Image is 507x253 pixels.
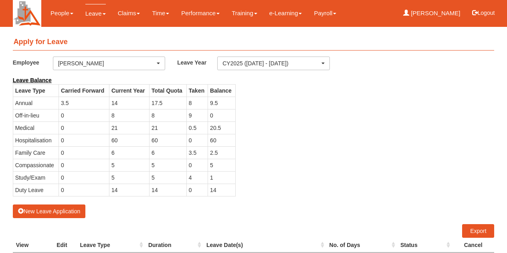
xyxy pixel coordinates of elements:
a: [PERSON_NAME] [403,4,461,22]
td: Family Care [13,146,59,159]
td: 0 [186,159,208,171]
td: 60 [109,134,149,146]
a: Training [232,4,257,22]
th: Duration : activate to sort column ascending [145,238,203,253]
div: CY2025 ([DATE] - [DATE]) [222,59,320,67]
th: Total Quota [149,84,187,97]
td: 0 [59,146,109,159]
td: 14 [149,184,187,196]
th: Edit [47,238,77,253]
b: Leave Balance [13,77,52,83]
a: Performance [181,4,220,22]
button: New Leave Application [13,204,86,218]
td: 4 [186,171,208,184]
button: CY2025 ([DATE] - [DATE]) [217,57,330,70]
a: Leave [85,4,106,23]
td: Medical [13,121,59,134]
label: Employee [13,57,53,68]
a: People [50,4,73,22]
a: Time [152,4,169,22]
div: [PERSON_NAME] [58,59,156,67]
td: 5 [109,159,149,171]
th: Cancel [452,238,494,253]
td: 60 [208,134,235,146]
td: 5 [149,159,187,171]
td: 0 [186,134,208,146]
td: 0 [186,184,208,196]
td: 0 [59,171,109,184]
th: No. of Days : activate to sort column ascending [326,238,397,253]
th: Current Year [109,84,149,97]
th: Leave Date(s) : activate to sort column ascending [203,238,326,253]
td: 3.5 [59,97,109,109]
td: 21 [149,121,187,134]
td: 14 [208,184,235,196]
th: Balance [208,84,235,97]
td: 2.5 [208,146,235,159]
td: Compassionate [13,159,59,171]
td: 9 [186,109,208,121]
a: Export [462,224,494,238]
th: Taken [186,84,208,97]
label: Leave Year [177,57,217,68]
td: Hospitalisation [13,134,59,146]
td: Study/Exam [13,171,59,184]
td: 0 [59,109,109,121]
th: Leave Type [13,84,59,97]
td: 60 [149,134,187,146]
td: 8 [186,97,208,109]
th: Status : activate to sort column ascending [397,238,452,253]
a: e-Learning [269,4,302,22]
td: 20.5 [208,121,235,134]
button: Logout [467,3,501,22]
th: View [13,238,47,253]
th: Carried Forward [59,84,109,97]
td: 0 [59,121,109,134]
td: 0 [208,109,235,121]
td: 0 [59,184,109,196]
td: 8 [149,109,187,121]
td: 21 [109,121,149,134]
td: 3.5 [186,146,208,159]
td: 9.5 [208,97,235,109]
td: 5 [208,159,235,171]
td: 14 [109,184,149,196]
td: 14 [109,97,149,109]
th: Leave Type : activate to sort column ascending [77,238,145,253]
td: 5 [109,171,149,184]
td: 1 [208,171,235,184]
td: Annual [13,97,59,109]
td: 0 [59,159,109,171]
td: 0 [59,134,109,146]
button: [PERSON_NAME] [53,57,166,70]
td: Duty Leave [13,184,59,196]
td: 6 [149,146,187,159]
td: 8 [109,109,149,121]
td: Off-in-lieu [13,109,59,121]
a: Claims [118,4,140,22]
td: 6 [109,146,149,159]
td: 17.5 [149,97,187,109]
h4: Apply for Leave [13,34,495,51]
td: 0.5 [186,121,208,134]
td: 5 [149,171,187,184]
a: Payroll [314,4,336,22]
